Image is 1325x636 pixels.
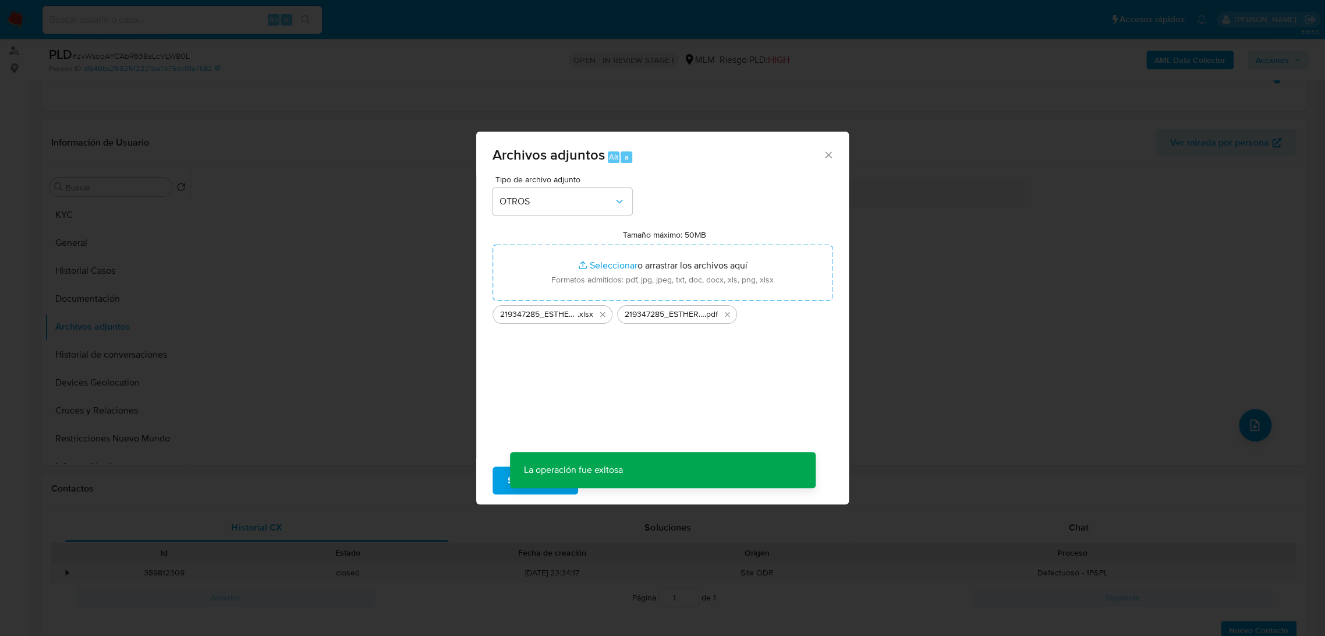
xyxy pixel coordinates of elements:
[720,308,734,321] button: Eliminar 219347285_ESTHER IYUNE COJAB_SEP2025.pdf
[598,468,636,493] span: Cancelar
[493,188,632,215] button: OTROS
[510,452,637,488] p: La operación fue exitosa
[609,151,618,162] span: Alt
[625,309,704,320] span: 219347285_ESTHER IYUNE COJAB_SEP2025
[493,301,832,324] ul: Archivos seleccionados
[493,144,605,165] span: Archivos adjuntos
[623,229,706,240] label: Tamaño máximo: 50MB
[624,151,628,162] span: a
[823,149,833,160] button: Cerrar
[704,309,718,320] span: .pdf
[578,309,593,320] span: .xlsx
[508,468,563,493] span: Subir archivo
[493,467,578,494] button: Subir archivo
[499,196,614,207] span: OTROS
[495,175,635,183] span: Tipo de archivo adjunto
[596,308,610,321] button: Eliminar 219347285_ESTHER IYUNE COJAB_SEP2025.xlsx
[500,309,578,320] span: 219347285_ESTHER IYUNE COJAB_SEP2025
